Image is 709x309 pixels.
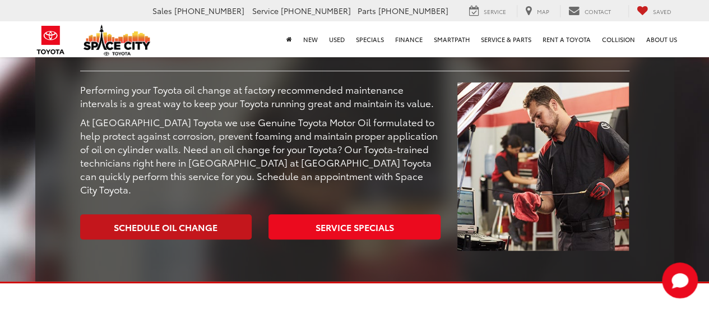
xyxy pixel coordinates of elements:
a: Service [461,5,515,17]
span: Sales [152,5,172,16]
a: Service & Parts [475,21,537,57]
span: [PHONE_NUMBER] [174,5,244,16]
span: [PHONE_NUMBER] [378,5,448,16]
a: Map [517,5,558,17]
a: Contact [560,5,619,17]
a: Home [281,21,298,57]
span: Service [484,7,506,16]
p: At [GEOGRAPHIC_DATA] Toyota we use Genuine Toyota Motor Oil formulated to help protect against co... [80,115,441,196]
a: About Us [641,21,683,57]
a: Specials [350,21,390,57]
h2: Toyota Oil Change [80,7,629,59]
a: Finance [390,21,428,57]
img: Space City Toyota [84,25,151,56]
a: New [298,21,323,57]
p: Performing your Toyota oil change at factory recommended maintenance intervals is a great way to ... [80,82,441,109]
a: Schedule Oil Change [80,214,252,239]
span: Saved [653,7,671,16]
a: My Saved Vehicles [628,5,680,17]
button: Toggle Chat Window [662,262,698,298]
img: Service Center | Space City Toyota in Humble TX [457,82,629,251]
img: Toyota [30,22,72,58]
a: Service Specials [268,214,441,239]
a: Used [323,21,350,57]
a: SmartPath [428,21,475,57]
a: Collision [596,21,641,57]
span: Service [252,5,279,16]
span: Map [537,7,549,16]
span: [PHONE_NUMBER] [281,5,351,16]
svg: Start Chat [662,262,698,298]
span: Contact [585,7,611,16]
a: Rent a Toyota [537,21,596,57]
span: Parts [358,5,376,16]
